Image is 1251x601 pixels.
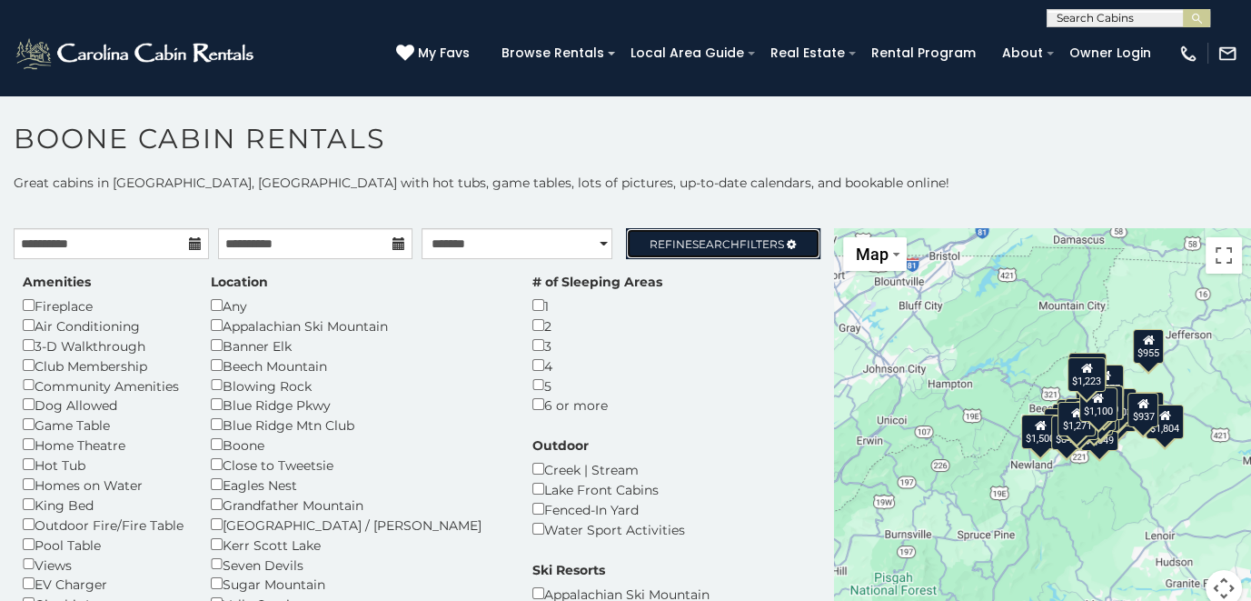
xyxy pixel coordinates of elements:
div: $1,804 [1145,405,1183,439]
span: Refine Filters [650,237,784,251]
div: 3 [532,336,662,356]
div: Hot Tub [23,455,184,475]
div: [GEOGRAPHIC_DATA] / [PERSON_NAME] [211,515,505,535]
div: $955 [1133,329,1164,364]
label: Location [211,273,268,291]
div: Views [23,555,184,575]
div: 2 [532,316,662,336]
div: Fenced-In Yard [532,499,685,519]
div: 4 [532,356,662,376]
div: Blowing Rock [211,376,505,396]
div: 6 or more [532,395,662,415]
div: Game Table [23,415,184,435]
a: Owner Login [1060,39,1160,67]
div: Kerr Scott Lake [211,535,505,555]
div: Community Amenities [23,376,184,396]
span: My Favs [418,44,470,63]
a: About [993,39,1052,67]
img: White-1-2.png [14,35,259,72]
div: Any [211,295,505,316]
label: Ski Resorts [532,561,605,579]
button: Toggle fullscreen view [1206,237,1242,274]
div: Close to Tweetsie [211,455,505,475]
div: $937 [1127,393,1158,427]
img: mail-regular-white.png [1217,44,1237,64]
div: 3-D Walkthrough [23,336,184,356]
div: Club Membership [23,356,184,376]
div: $1,374 [1075,376,1113,411]
a: RefineSearchFilters [626,228,821,259]
div: $1,065 [1068,353,1107,387]
div: Banner Elk [211,336,505,356]
div: $846 [1051,416,1082,450]
a: Real Estate [761,39,854,67]
a: Local Area Guide [621,39,753,67]
div: Outdoor Fire/Fire Table [23,515,184,535]
div: King Bed [23,495,184,515]
div: $1,271 [1057,402,1096,436]
div: Eagles Nest [211,475,505,495]
div: $1,355 [1059,406,1097,440]
a: Rental Program [862,39,985,67]
div: $1,070 [1084,386,1122,420]
div: Seven Devils [211,555,505,575]
div: Beech Mountain [211,356,505,376]
div: 5 [532,376,662,396]
div: Homes on Water [23,475,184,495]
div: 1 [532,295,662,316]
button: Change map style [843,237,907,271]
div: Blue Ridge Mtn Club [211,415,505,435]
div: Appalachian Ski Mountain [211,316,505,336]
div: Pool Table [23,535,184,555]
a: My Favs [396,44,474,64]
label: Amenities [23,273,91,291]
div: Grandfather Mountain [211,495,505,515]
div: $1,500 [1021,415,1059,449]
div: Fireplace [23,295,184,316]
a: Browse Rentals [492,39,613,67]
div: Blue Ridge Pkwy [211,395,505,415]
span: Search [692,237,740,251]
span: Map [856,245,889,264]
div: $1,100 [1078,387,1117,422]
div: $1,223 [1067,357,1106,392]
div: Creek | Stream [532,459,685,479]
label: # of Sleeping Areas [532,273,662,291]
div: Lake Front Cabins [532,479,685,499]
div: $1,577 [1086,365,1124,399]
div: $1,849 [1079,416,1117,451]
div: Dog Allowed [23,395,184,415]
div: EV Charger [23,574,184,594]
div: Home Theatre [23,435,184,455]
img: phone-regular-white.png [1178,44,1198,64]
label: Outdoor [532,436,589,455]
div: Air Conditioning [23,316,184,336]
div: Water Sport Activities [532,519,685,539]
div: $1,190 [1086,386,1124,420]
div: Boone [211,435,505,455]
div: Sugar Mountain [211,574,505,594]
